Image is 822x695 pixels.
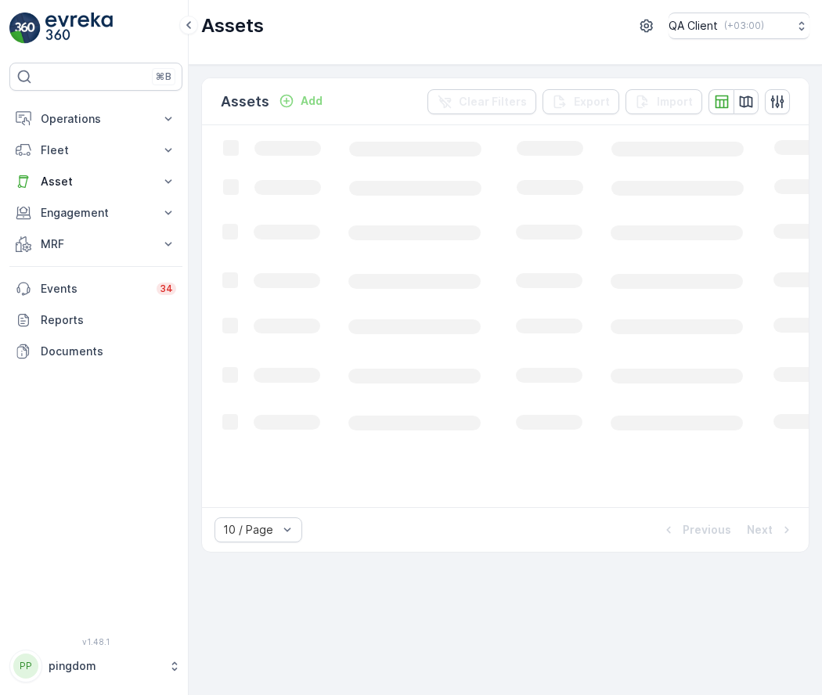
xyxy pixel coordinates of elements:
[9,166,182,197] button: Asset
[49,658,160,674] p: pingdom
[41,312,176,328] p: Reports
[747,522,773,538] p: Next
[201,13,264,38] p: Assets
[657,94,693,110] p: Import
[724,20,764,32] p: ( +03:00 )
[9,273,182,304] a: Events34
[459,94,527,110] p: Clear Filters
[9,336,182,367] a: Documents
[41,281,147,297] p: Events
[9,197,182,229] button: Engagement
[683,522,731,538] p: Previous
[41,142,151,158] p: Fleet
[574,94,610,110] p: Export
[221,91,269,113] p: Assets
[626,89,702,114] button: Import
[427,89,536,114] button: Clear Filters
[9,637,182,646] span: v 1.48.1
[9,229,182,260] button: MRF
[543,89,619,114] button: Export
[669,18,718,34] p: QA Client
[41,174,151,189] p: Asset
[45,13,113,44] img: logo_light-DOdMpM7g.png
[301,93,323,109] p: Add
[160,283,173,295] p: 34
[9,135,182,166] button: Fleet
[41,236,151,252] p: MRF
[13,654,38,679] div: PP
[9,13,41,44] img: logo
[659,520,733,539] button: Previous
[745,520,796,539] button: Next
[272,92,329,110] button: Add
[156,70,171,83] p: ⌘B
[41,344,176,359] p: Documents
[9,103,182,135] button: Operations
[41,205,151,221] p: Engagement
[41,111,151,127] p: Operations
[669,13,809,39] button: QA Client(+03:00)
[9,304,182,336] a: Reports
[9,650,182,682] button: PPpingdom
